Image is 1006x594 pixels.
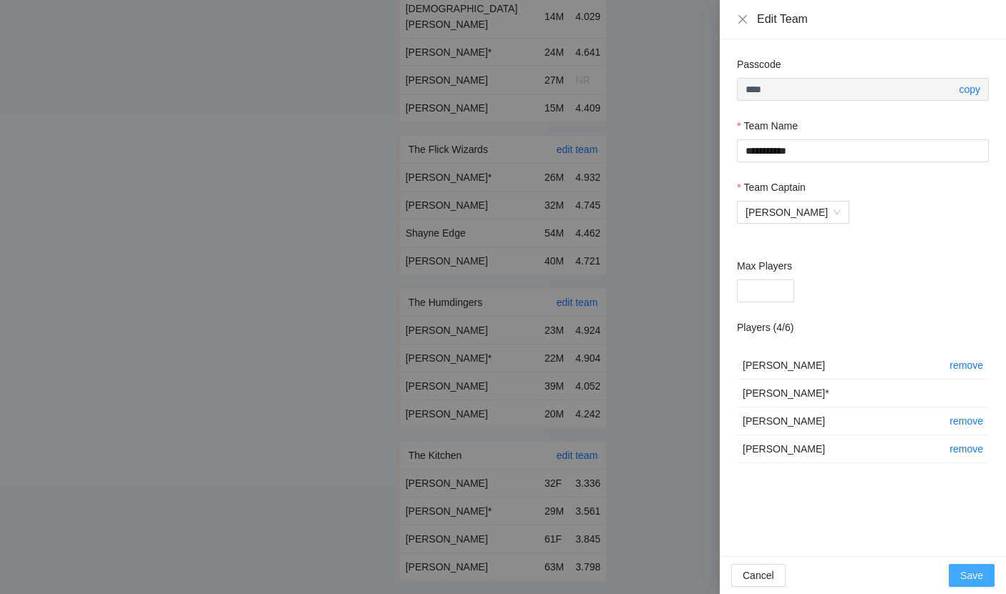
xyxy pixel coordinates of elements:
td: [PERSON_NAME] [737,407,944,435]
button: Close [737,14,748,26]
button: Cancel [731,564,786,587]
a: copy [959,84,980,95]
td: [PERSON_NAME] [737,352,944,380]
label: Team Name [737,118,798,134]
td: [PERSON_NAME] [737,435,944,463]
a: remove [949,360,983,371]
div: Edit Team [757,11,989,27]
td: [PERSON_NAME] * [737,380,944,407]
input: Max Players [737,279,794,302]
span: Save [960,568,983,583]
input: Team Name [737,139,989,162]
span: Cancel [743,568,774,583]
span: close [737,14,748,25]
label: Team Captain [737,179,806,195]
button: Save [949,564,995,587]
span: Caleb Hodder [746,202,841,223]
a: remove [949,443,983,455]
label: Passcode [737,56,781,72]
input: Passcode [746,81,956,97]
h2: Players ( 4 / 6 ) [737,320,793,335]
label: Max Players [737,258,792,274]
a: remove [949,415,983,427]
